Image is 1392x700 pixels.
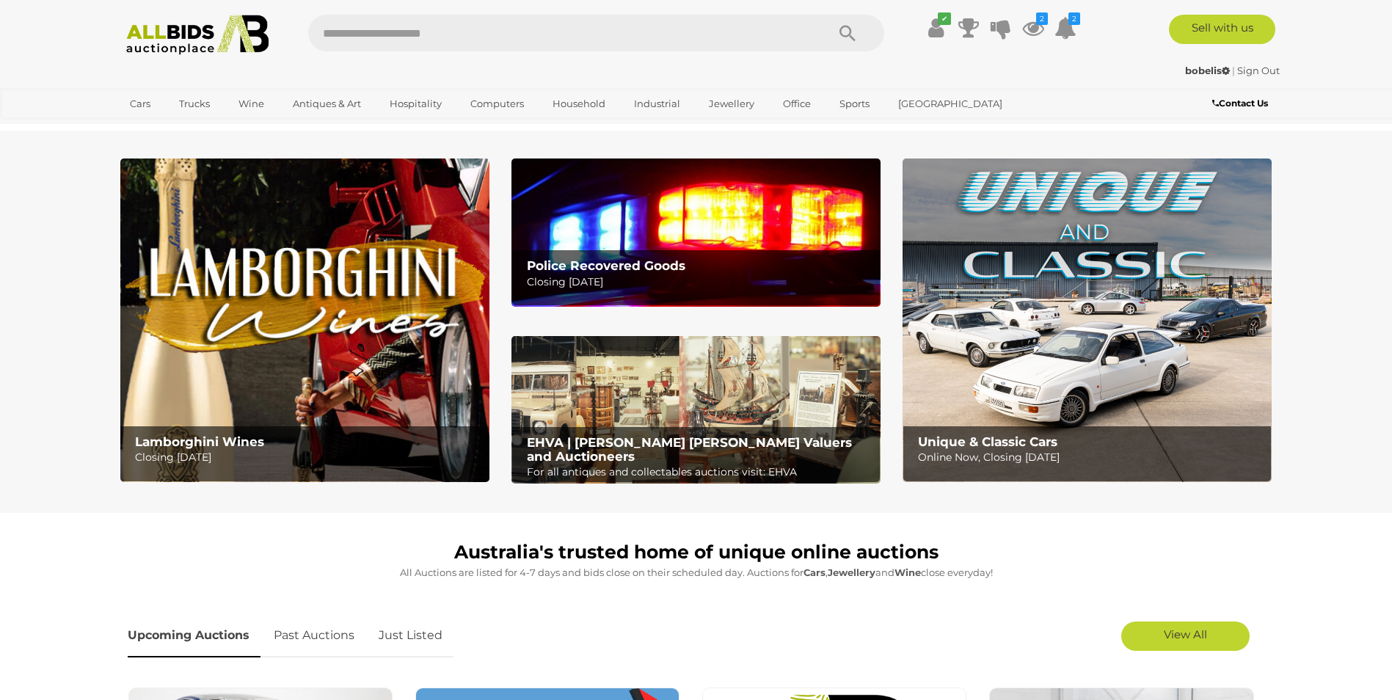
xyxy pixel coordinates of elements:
img: Allbids.com.au [118,15,277,55]
a: bobelis [1185,65,1232,76]
a: ✔ [925,15,947,41]
a: Household [543,92,615,116]
button: Search [811,15,884,51]
strong: Wine [894,566,921,578]
img: Police Recovered Goods [511,158,881,306]
a: Computers [461,92,533,116]
i: ✔ [938,12,951,25]
a: Contact Us [1212,95,1272,112]
b: Police Recovered Goods [527,258,685,273]
a: 2 [1054,15,1076,41]
a: Antiques & Art [283,92,371,116]
a: Sign Out [1237,65,1280,76]
a: Lamborghini Wines Lamborghini Wines Closing [DATE] [120,158,489,482]
a: [GEOGRAPHIC_DATA] [889,92,1012,116]
p: For all antiques and collectables auctions visit: EHVA [527,463,872,481]
span: | [1232,65,1235,76]
a: Office [773,92,820,116]
strong: bobelis [1185,65,1230,76]
a: Past Auctions [263,614,365,657]
i: 2 [1036,12,1048,25]
a: EHVA | Evans Hastings Valuers and Auctioneers EHVA | [PERSON_NAME] [PERSON_NAME] Valuers and Auct... [511,336,881,484]
a: Trucks [170,92,219,116]
a: Upcoming Auctions [128,614,260,657]
b: Unique & Classic Cars [918,434,1057,449]
a: Wine [229,92,274,116]
a: Jewellery [699,92,764,116]
img: Lamborghini Wines [120,158,489,482]
a: Cars [120,92,160,116]
a: Industrial [624,92,690,116]
a: Police Recovered Goods Police Recovered Goods Closing [DATE] [511,158,881,306]
b: Contact Us [1212,98,1268,109]
p: Closing [DATE] [527,273,872,291]
b: EHVA | [PERSON_NAME] [PERSON_NAME] Valuers and Auctioneers [527,435,852,464]
a: View All [1121,621,1250,651]
a: Sports [830,92,879,116]
a: Sell with us [1169,15,1275,44]
a: Hospitality [380,92,451,116]
a: Just Listed [368,614,453,657]
i: 2 [1068,12,1080,25]
p: Online Now, Closing [DATE] [918,448,1264,467]
b: Lamborghini Wines [135,434,264,449]
h1: Australia's trusted home of unique online auctions [128,542,1265,563]
p: All Auctions are listed for 4-7 days and bids close on their scheduled day. Auctions for , and cl... [128,564,1265,581]
strong: Cars [804,566,826,578]
p: Closing [DATE] [135,448,481,467]
a: Unique & Classic Cars Unique & Classic Cars Online Now, Closing [DATE] [903,158,1272,482]
a: 2 [1022,15,1044,41]
strong: Jewellery [828,566,875,578]
span: View All [1164,627,1207,641]
img: Unique & Classic Cars [903,158,1272,482]
img: EHVA | Evans Hastings Valuers and Auctioneers [511,336,881,484]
